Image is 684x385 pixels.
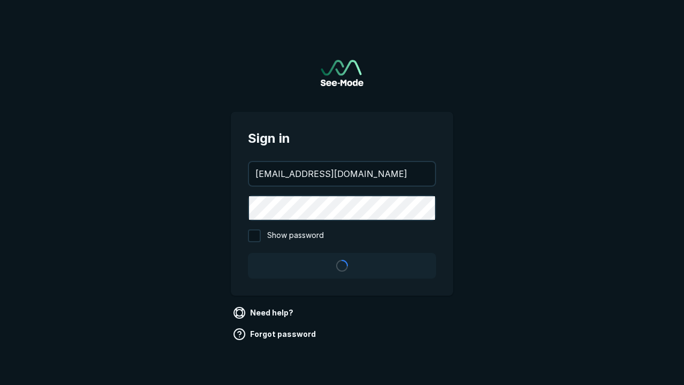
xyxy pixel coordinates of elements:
a: Go to sign in [321,60,363,86]
a: Need help? [231,304,298,321]
img: See-Mode Logo [321,60,363,86]
a: Forgot password [231,326,320,343]
input: your@email.com [249,162,435,186]
span: Show password [267,229,324,242]
span: Sign in [248,129,436,148]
